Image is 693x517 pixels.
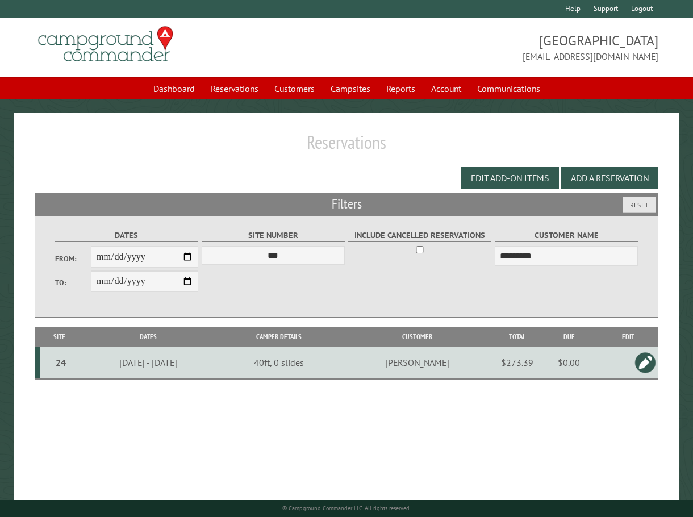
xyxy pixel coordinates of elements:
[268,78,322,99] a: Customers
[494,347,540,379] td: $273.39
[561,167,658,189] button: Add a Reservation
[461,167,559,189] button: Edit Add-on Items
[218,327,340,347] th: Camper Details
[78,327,218,347] th: Dates
[346,31,658,63] span: [GEOGRAPHIC_DATA] [EMAIL_ADDRESS][DOMAIN_NAME]
[218,347,340,379] td: 40ft, 0 slides
[35,22,177,66] img: Campground Commander
[598,327,658,347] th: Edit
[540,327,598,347] th: Due
[147,78,202,99] a: Dashboard
[340,327,495,347] th: Customer
[540,347,598,379] td: $0.00
[202,229,345,242] label: Site Number
[470,78,547,99] a: Communications
[35,193,658,215] h2: Filters
[379,78,422,99] a: Reports
[80,357,216,368] div: [DATE] - [DATE]
[55,277,91,288] label: To:
[348,229,491,242] label: Include Cancelled Reservations
[494,327,540,347] th: Total
[495,229,638,242] label: Customer Name
[324,78,377,99] a: Campsites
[340,347,495,379] td: [PERSON_NAME]
[35,131,658,162] h1: Reservations
[623,197,656,213] button: Reset
[55,229,198,242] label: Dates
[45,357,76,368] div: 24
[40,327,78,347] th: Site
[282,505,411,512] small: © Campground Commander LLC. All rights reserved.
[204,78,265,99] a: Reservations
[55,253,91,264] label: From:
[424,78,468,99] a: Account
